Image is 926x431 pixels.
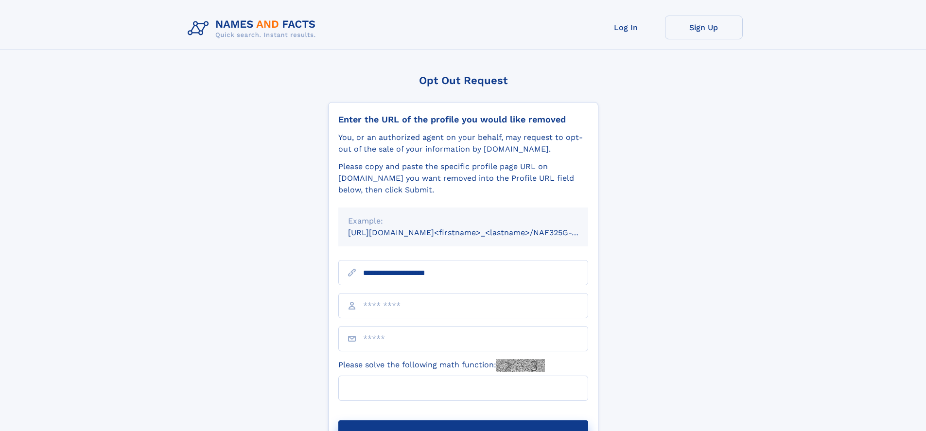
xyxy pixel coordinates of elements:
div: Please copy and paste the specific profile page URL on [DOMAIN_NAME] you want removed into the Pr... [338,161,588,196]
div: You, or an authorized agent on your behalf, may request to opt-out of the sale of your informatio... [338,132,588,155]
div: Opt Out Request [328,74,598,86]
a: Log In [587,16,665,39]
label: Please solve the following math function: [338,359,545,372]
img: Logo Names and Facts [184,16,324,42]
a: Sign Up [665,16,743,39]
div: Example: [348,215,578,227]
small: [URL][DOMAIN_NAME]<firstname>_<lastname>/NAF325G-xxxxxxxx [348,228,607,237]
div: Enter the URL of the profile you would like removed [338,114,588,125]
